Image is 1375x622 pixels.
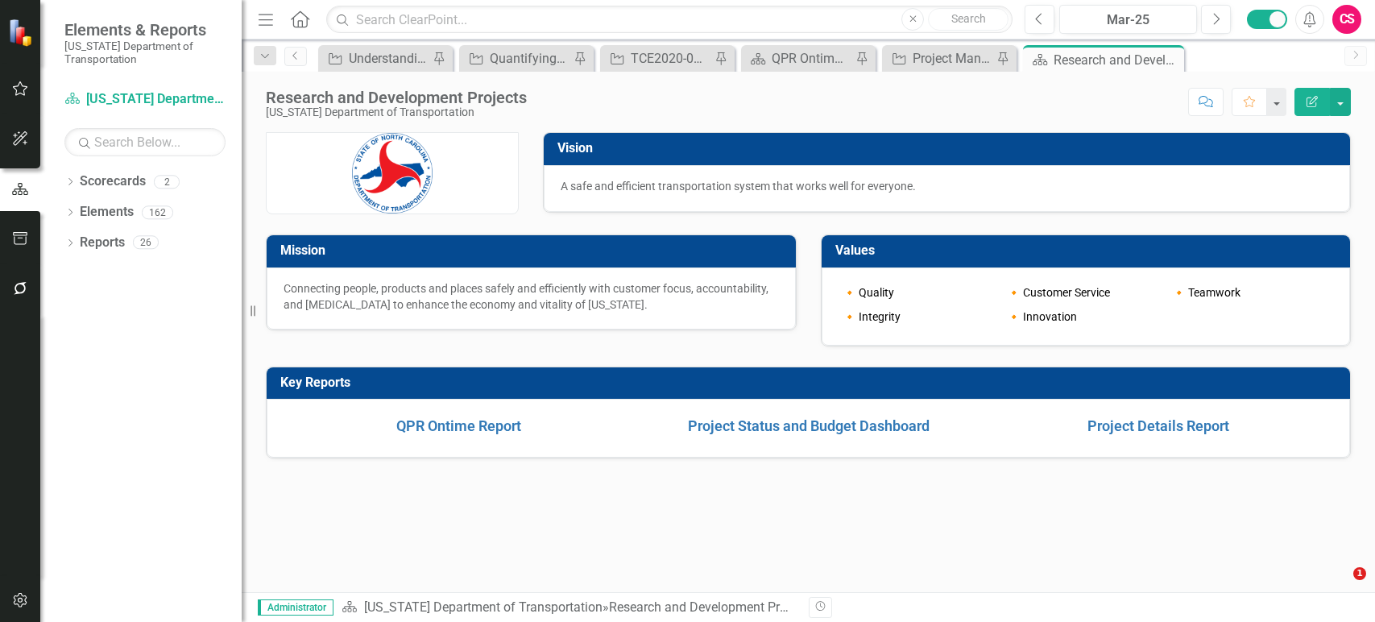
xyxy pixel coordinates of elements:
td: 🔸 Integrity [839,305,1004,329]
span: Administrator [258,599,333,616]
div: 26 [133,236,159,250]
a: Understanding Drivers of Change in Vehicle Availability and Ownership [322,48,429,68]
p: 🔸 Quality [843,284,1000,301]
a: Elements [80,203,134,222]
a: QPR Ontime Report [745,48,851,68]
div: Research and Development Projects [609,599,814,615]
button: Search [928,8,1008,31]
input: Search ClearPoint... [326,6,1013,34]
span: A safe and efficient transportation system that works well for everyone. [561,180,916,193]
a: Quantifying Future Precipitation Extremes [463,48,569,68]
div: [US_STATE] Department of Transportation [266,106,527,118]
img: North Carolina Department of Transportation - Wikipedia [352,133,433,214]
div: QPR Ontime Report [772,48,851,68]
small: [US_STATE] Department of Transportation [64,39,226,66]
div: 2 [154,175,180,189]
button: CS [1332,5,1361,34]
div: Mar-25 [1065,10,1191,30]
div: Research and Development Projects [266,89,527,106]
span: Search [951,12,986,25]
img: ClearPoint Strategy [8,19,36,47]
div: 162 [142,205,173,219]
button: Mar-25 [1059,5,1197,34]
div: Understanding Drivers of Change in Vehicle Availability and Ownership [349,48,429,68]
div: Quantifying Future Precipitation Extremes [490,48,569,68]
h3: Mission [280,243,788,258]
td: 🔸 Innovation [1003,305,1168,329]
td: 🔸 Customer Service [1003,280,1168,305]
a: QPR Ontime Report [396,417,521,434]
span: Elements & Reports [64,20,226,39]
td: 🔸 Teamwork [1168,280,1333,305]
a: Project Manager Report [886,48,992,68]
a: [US_STATE] Department of Transportation [364,599,603,615]
div: Project Manager Report [913,48,992,68]
a: [US_STATE] Department of Transportation [64,90,226,109]
div: Research and Development Projects [1054,50,1180,70]
h3: Values [835,243,1343,258]
a: Scorecards [80,172,146,191]
a: Project Details Report [1087,417,1229,434]
div: TCE2020-03: Center of Excellence [GEOGRAPHIC_DATA]-CAV - Phase II [631,48,710,68]
h3: Key Reports [280,375,1342,390]
iframe: Intercom live chat [1320,567,1359,606]
a: Project Status and Budget Dashboard [688,417,930,434]
span: 1 [1353,567,1366,580]
input: Search Below... [64,128,226,156]
p: Connecting people, products and places safely and efficiently with customer focus, accountability... [284,280,779,313]
div: » [342,599,796,617]
a: Reports [80,234,125,252]
h3: Vision [557,141,1342,155]
a: TCE2020-03: Center of Excellence [GEOGRAPHIC_DATA]-CAV - Phase II [604,48,710,68]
